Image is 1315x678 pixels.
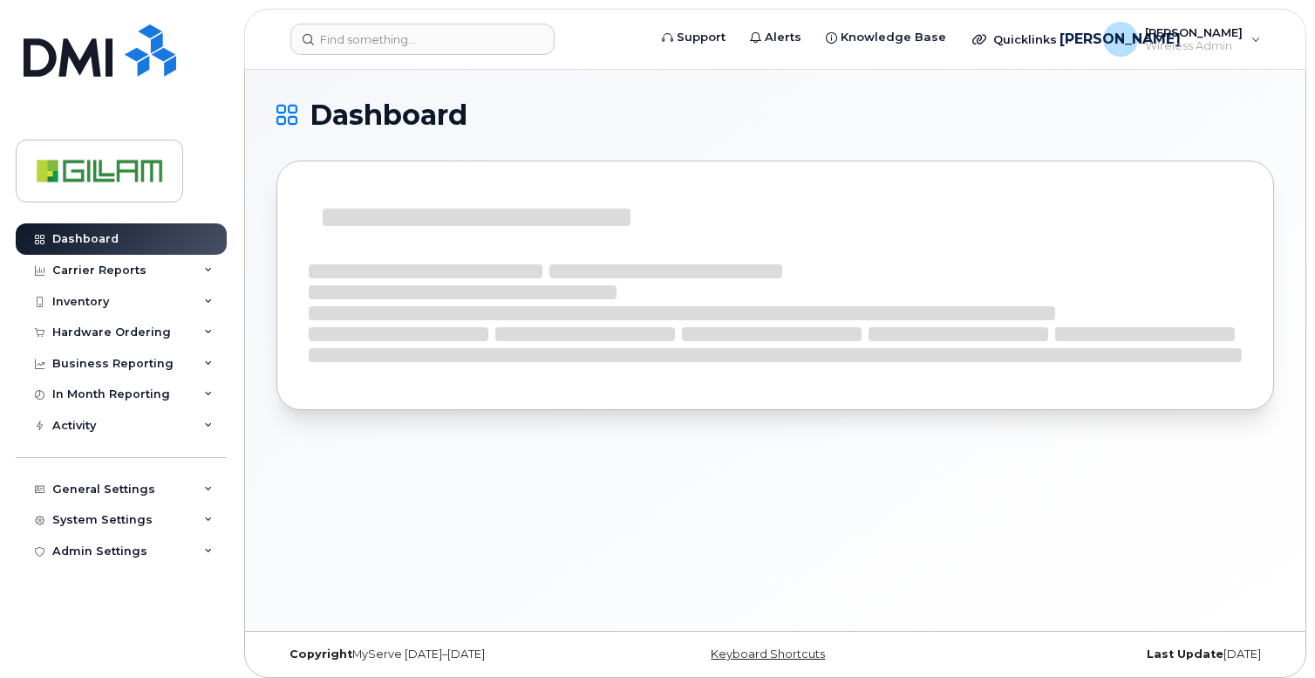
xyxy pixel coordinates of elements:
[1147,647,1223,661] strong: Last Update
[942,647,1274,661] div: [DATE]
[276,647,609,661] div: MyServe [DATE]–[DATE]
[290,647,352,661] strong: Copyright
[711,647,825,661] a: Keyboard Shortcuts
[310,102,467,128] span: Dashboard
